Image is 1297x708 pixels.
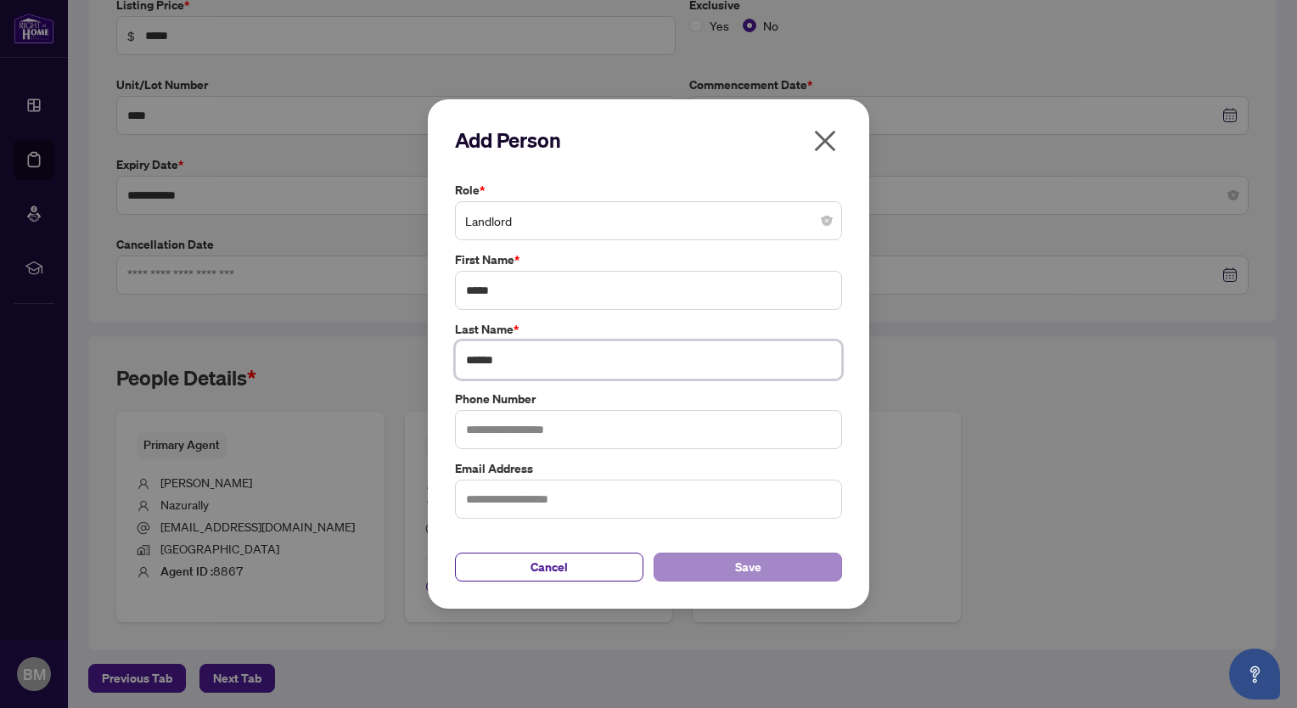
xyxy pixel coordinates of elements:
h2: Add Person [455,126,842,154]
label: Email Address [455,459,842,478]
label: Last Name [455,320,842,339]
button: Open asap [1229,649,1280,700]
label: Phone Number [455,390,842,408]
span: Save [735,553,761,581]
span: close [811,127,839,155]
button: Save [654,553,842,582]
button: Cancel [455,553,643,582]
label: First Name [455,250,842,269]
span: close-circle [822,216,832,226]
span: Cancel [531,553,568,581]
label: Role [455,181,842,199]
span: Landlord [465,205,832,237]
